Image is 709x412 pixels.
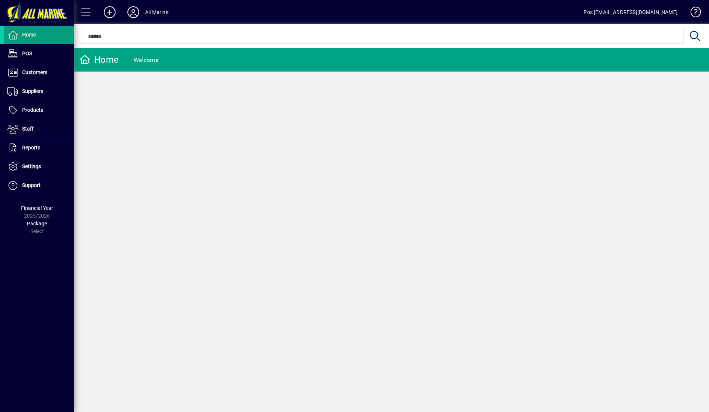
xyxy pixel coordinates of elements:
[22,107,43,113] span: Products
[4,82,74,101] a: Suppliers
[22,32,36,38] span: Home
[22,69,47,75] span: Customers
[4,139,74,157] a: Reports
[21,205,53,211] span: Financial Year
[134,54,158,66] div: Welcome
[583,6,678,18] div: Pos [EMAIL_ADDRESS][DOMAIN_NAME]
[4,176,74,195] a: Support
[27,221,47,226] span: Package
[4,101,74,120] a: Products
[685,1,700,25] a: Knowledge Base
[22,126,34,132] span: Staff
[4,120,74,138] a: Staff
[121,6,145,19] button: Profile
[22,163,41,169] span: Settings
[4,157,74,176] a: Settings
[4,45,74,63] a: POS
[145,6,168,18] div: All Marine
[79,54,119,66] div: Home
[22,88,43,94] span: Suppliers
[4,63,74,82] a: Customers
[98,6,121,19] button: Add
[22,182,41,188] span: Support
[22,145,40,150] span: Reports
[22,51,32,56] span: POS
